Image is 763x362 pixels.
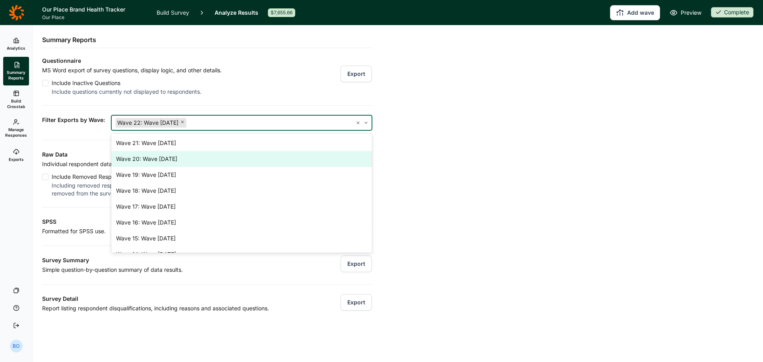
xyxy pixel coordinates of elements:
div: Wave 19: Wave [DATE] [111,167,372,183]
div: Include Inactive Questions [52,78,222,88]
a: Exports [3,143,29,168]
div: Wave 22: Wave [DATE] [116,118,180,128]
p: Formatted for SPSS use. [42,226,259,236]
span: Filter Exports by Wave: [42,115,105,130]
p: MS Word export of survey questions, display logic, and other details. [42,66,222,75]
h3: SPSS [42,217,259,226]
a: Preview [670,8,701,17]
h3: Survey Detail [42,294,323,304]
div: Wave 15: Wave [DATE] [111,230,372,246]
h3: Survey Summary [42,256,323,265]
h3: Questionnaire [42,56,372,66]
button: Export [341,294,372,311]
div: Wave 14: Wave [DATE] [111,246,372,262]
a: Build Crosstab [3,85,29,114]
div: BO [10,340,23,352]
button: Add wave [610,5,660,20]
p: Individual respondent data for every question. Also used for open ended response analysis. [42,159,313,169]
h1: Our Place Brand Health Tracker [42,5,147,14]
div: Wave 21: Wave [DATE] [111,135,372,151]
span: Summary Reports [6,70,26,81]
div: Including removed respondents will include all respondents, including those who have been removed... [52,182,313,197]
span: Exports [9,157,24,162]
a: Manage Responses [3,114,29,143]
span: Our Place [42,14,147,21]
span: Analytics [7,45,25,51]
div: $7,655.66 [268,8,295,17]
div: Wave 17: Wave [DATE] [111,199,372,215]
p: Simple question-by-question summary of data results. [42,265,323,275]
span: Preview [681,8,701,17]
div: Wave 16: Wave [DATE] [111,215,372,230]
span: Build Crosstab [6,98,26,109]
a: Summary Reports [3,57,29,85]
div: Wave 18: Wave [DATE] [111,183,372,199]
h3: Raw Data [42,150,313,159]
span: Manage Responses [5,127,27,138]
button: Complete [711,7,753,18]
div: Include questions currently not displayed to respondents. [52,88,222,96]
div: Complete [711,7,753,17]
div: Remove Wave 22: Wave 22 August 2025 [180,118,186,128]
p: Report listing respondent disqualifications, including reasons and associated questions. [42,304,323,313]
div: Include Removed Respondents [52,172,313,182]
button: Export [341,256,372,272]
a: Analytics [3,31,29,57]
h2: Summary Reports [42,35,96,45]
button: Export [341,66,372,82]
div: Wave 20: Wave [DATE] [111,151,372,167]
